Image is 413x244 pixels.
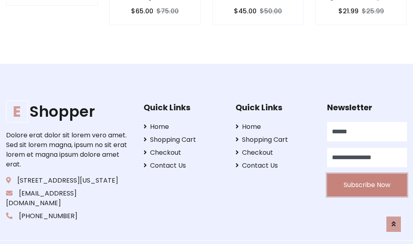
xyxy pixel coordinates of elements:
h6: $65.00 [131,7,153,15]
a: Home [236,122,315,132]
p: [PHONE_NUMBER] [6,211,131,221]
a: Home [144,122,223,132]
h1: Shopper [6,103,131,121]
a: Shopping Cart [144,135,223,145]
a: Checkout [144,148,223,158]
del: $50.00 [260,6,282,16]
del: $25.99 [362,6,384,16]
h5: Newsletter [327,103,407,112]
p: Dolore erat dolor sit lorem vero amet. Sed sit lorem magna, ipsum no sit erat lorem et magna ipsu... [6,130,131,169]
h6: $21.99 [338,7,359,15]
p: [STREET_ADDRESS][US_STATE] [6,176,131,185]
h5: Quick Links [144,103,223,112]
span: E [6,101,28,122]
p: [EMAIL_ADDRESS][DOMAIN_NAME] [6,189,131,208]
h6: $45.00 [234,7,257,15]
button: Subscribe Now [327,174,407,196]
a: Contact Us [144,161,223,170]
a: Contact Us [236,161,315,170]
h5: Quick Links [236,103,315,112]
del: $75.00 [156,6,179,16]
a: Checkout [236,148,315,158]
a: EShopper [6,103,131,121]
a: Shopping Cart [236,135,315,145]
